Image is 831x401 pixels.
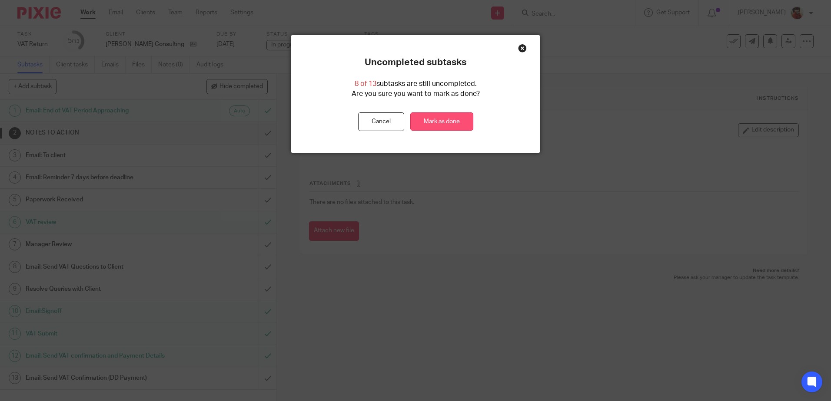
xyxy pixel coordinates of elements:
[352,89,480,99] p: Are you sure you want to mark as done?
[355,79,477,89] p: subtasks are still uncompleted.
[518,44,527,53] div: Close this dialog window
[358,112,404,131] button: Cancel
[410,112,473,131] a: Mark as done
[355,80,376,87] span: 8 of 13
[365,57,466,68] p: Uncompleted subtasks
